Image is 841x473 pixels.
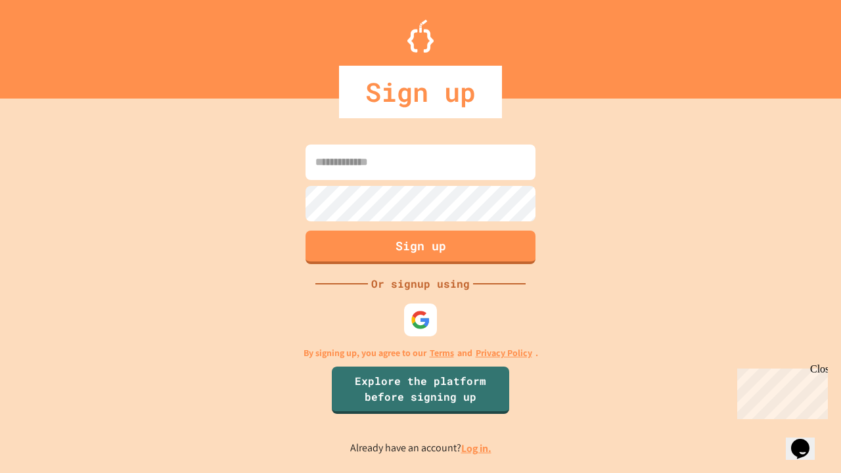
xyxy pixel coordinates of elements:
[5,5,91,83] div: Chat with us now!Close
[407,20,434,53] img: Logo.svg
[430,346,454,360] a: Terms
[411,310,430,330] img: google-icon.svg
[332,367,509,414] a: Explore the platform before signing up
[304,346,538,360] p: By signing up, you agree to our and .
[461,441,491,455] a: Log in.
[368,276,473,292] div: Or signup using
[350,440,491,457] p: Already have an account?
[339,66,502,118] div: Sign up
[476,346,532,360] a: Privacy Policy
[786,420,828,460] iframe: chat widget
[732,363,828,419] iframe: chat widget
[306,231,535,264] button: Sign up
